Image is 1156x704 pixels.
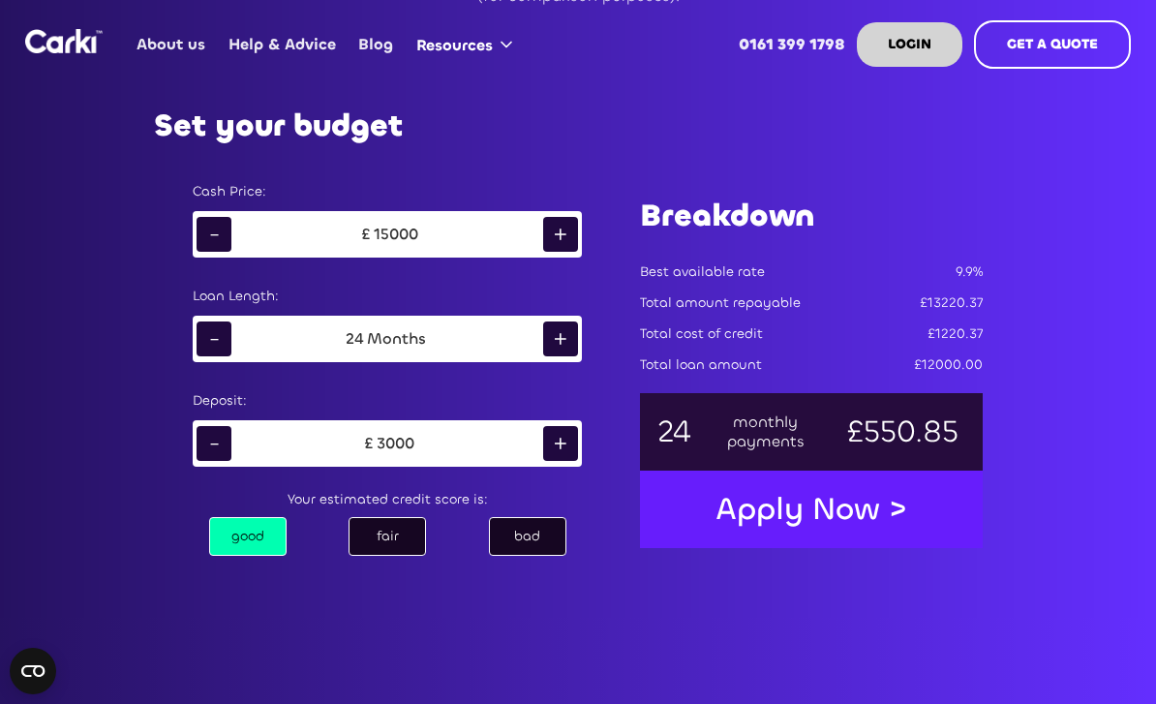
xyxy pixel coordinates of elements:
[696,479,927,539] a: Apply Now >
[374,225,418,244] div: 15000
[640,262,765,282] div: Best available rate
[360,434,377,453] div: £
[857,22,962,67] a: LOGIN
[416,35,493,56] div: Resources
[725,413,806,451] div: monthly payments
[126,7,217,82] a: About us
[640,195,983,237] h1: Breakdown
[888,35,931,53] strong: LOGIN
[193,182,581,201] div: Cash Price:
[217,7,347,82] a: Help & Advice
[640,324,763,344] div: Total cost of credit
[10,648,56,694] button: Open CMP widget
[197,426,231,461] div: -
[1007,35,1098,53] strong: GET A QUOTE
[25,29,103,53] img: Logo
[25,29,103,53] a: home
[956,262,983,282] div: 9.9%
[543,321,578,356] div: +
[363,329,430,349] div: Months
[974,20,1131,69] a: GET A QUOTE
[928,324,983,344] div: £1220.37
[914,355,983,375] div: £12000.00
[346,329,363,349] div: 24
[640,293,801,313] div: Total amount repayable
[193,391,581,411] div: Deposit:
[640,355,762,375] div: Total loan amount
[154,108,403,143] h2: Set your budget
[655,422,692,442] div: 24
[405,8,532,81] div: Resources
[543,426,578,461] div: +
[193,287,581,306] div: Loan Length:
[728,7,857,82] a: 0161 399 1798
[377,434,414,453] div: 3000
[739,34,845,54] strong: 0161 399 1798
[348,7,405,82] a: Blog
[173,486,600,513] div: Your estimated credit score is:
[543,217,578,252] div: +
[838,422,966,442] div: £550.85
[197,321,231,356] div: -
[920,293,983,313] div: £13220.37
[197,217,231,252] div: -
[357,225,374,244] div: £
